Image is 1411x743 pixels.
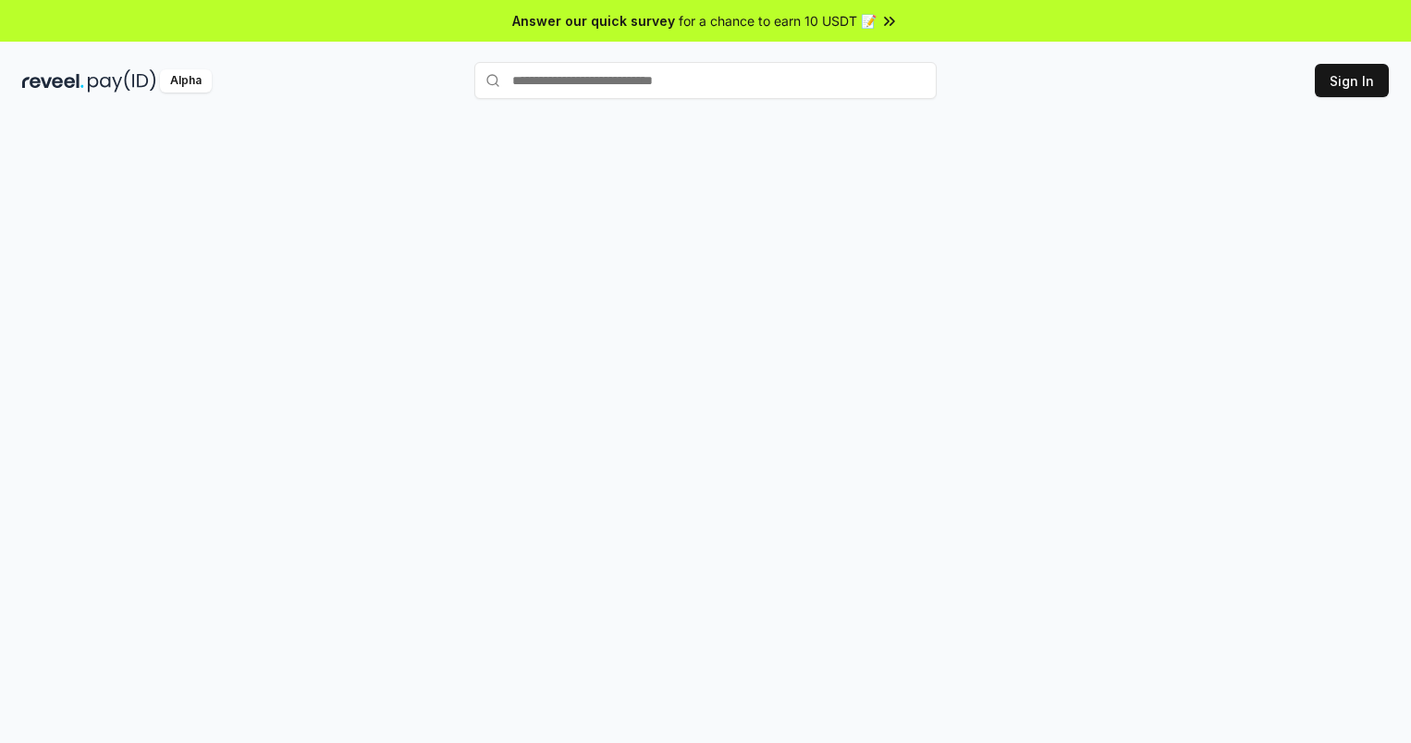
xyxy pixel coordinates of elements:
span: Answer our quick survey [512,11,675,31]
img: reveel_dark [22,69,84,93]
span: for a chance to earn 10 USDT 📝 [679,11,877,31]
button: Sign In [1315,64,1389,97]
img: pay_id [88,69,156,93]
div: Alpha [160,69,212,93]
